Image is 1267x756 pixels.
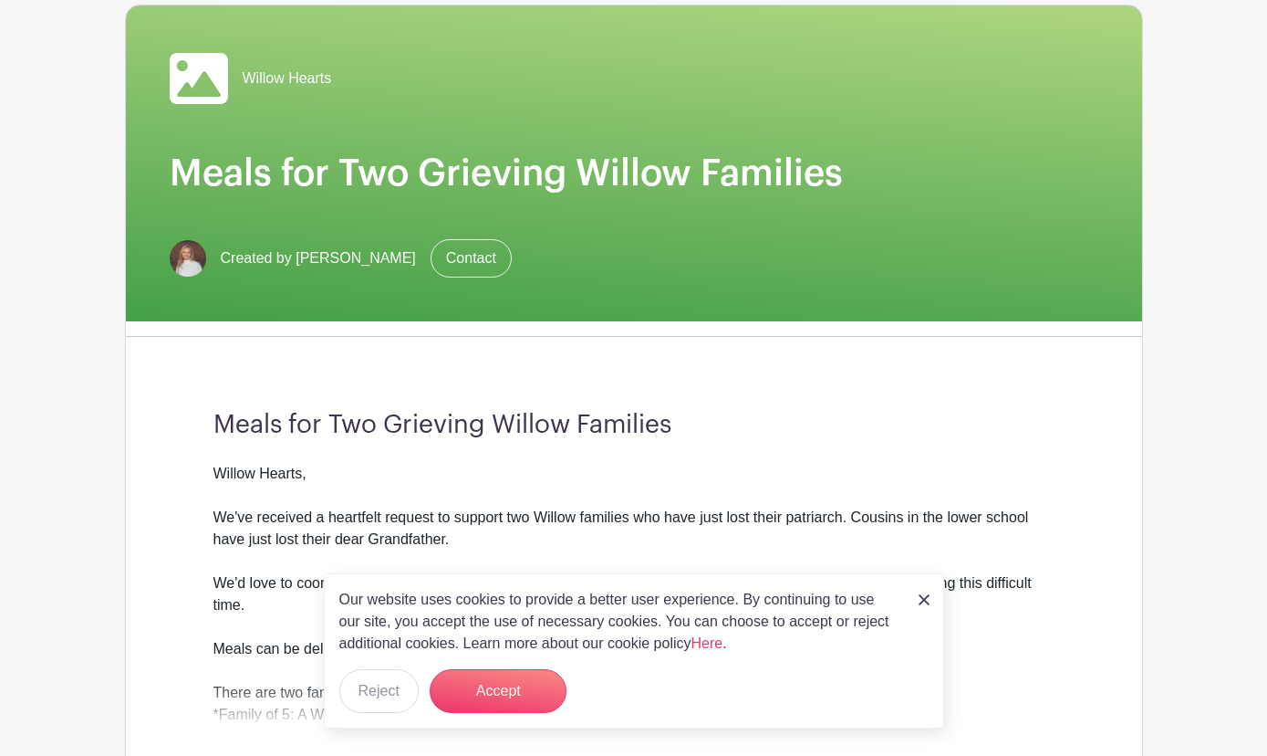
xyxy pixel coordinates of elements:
[213,410,1054,441] h3: Meals for Two Grieving Willow Families
[170,240,206,277] img: Kiera%20Johnson%20Headshot.jpg
[691,635,723,651] a: Here
[170,152,1098,195] h1: Meals for Two Grieving Willow Families
[243,68,332,89] span: Willow Hearts
[221,247,416,269] span: Created by [PERSON_NAME]
[339,669,419,713] button: Reject
[919,594,929,605] img: close_button-5f87c8562297e5c2d7936805f587ecaba9071eb48480494691a3f1689db116b3.svg
[339,589,899,655] p: Our website uses cookies to provide a better user experience. By continuing to use our site, you ...
[431,239,512,278] a: Contact
[430,669,566,713] button: Accept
